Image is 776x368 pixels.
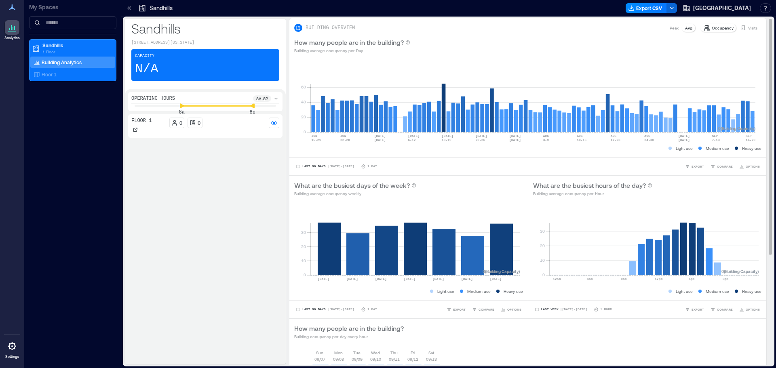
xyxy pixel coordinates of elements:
p: Sat [428,349,434,356]
tspan: 30 [540,229,544,233]
p: Heavy use [504,288,523,294]
p: Light use [676,145,693,151]
text: 15-21 [311,138,321,142]
tspan: 10 [301,258,306,263]
text: [DATE] [375,277,387,281]
text: 14-20 [746,138,755,142]
p: Sandhills [150,4,173,12]
button: EXPORT [445,305,467,313]
p: 1 Day [367,307,377,312]
text: SEP [746,134,752,138]
text: AUG [577,134,583,138]
p: Building Analytics [42,59,82,65]
tspan: 10 [540,258,544,263]
p: Building occupancy per day every hour [294,333,404,340]
p: 8a - 8p [256,95,268,102]
text: 7-13 [712,138,720,142]
text: [DATE] [318,277,329,281]
text: 24-30 [644,138,654,142]
button: OPTIONS [738,305,761,313]
p: 09/11 [389,356,400,362]
text: 22-28 [340,138,350,142]
p: [STREET_ADDRESS][US_STATE] [131,40,279,46]
tspan: 30 [301,230,306,235]
span: EXPORT [692,307,704,312]
span: OPTIONS [746,307,760,312]
p: 09/12 [407,356,418,362]
p: Mon [334,349,343,356]
text: [DATE] [432,277,444,281]
p: 09/09 [352,356,363,362]
p: Light use [437,288,454,294]
p: 09/10 [370,356,381,362]
span: OPTIONS [507,307,521,312]
button: COMPARE [470,305,496,313]
p: Capacity [135,53,154,59]
text: 4am [587,277,593,281]
text: [DATE] [461,277,473,281]
p: How many people are in the building? [294,324,404,333]
text: JUN [340,134,346,138]
p: Fri [411,349,415,356]
text: 17-23 [611,138,620,142]
p: Peak [670,25,679,31]
p: What are the busiest hours of the day? [533,181,646,190]
p: 1 Day [367,164,377,169]
p: How many people are in the building? [294,38,404,47]
p: 0 [198,120,200,126]
p: Heavy use [742,145,761,151]
p: Medium use [706,288,729,294]
text: 20-26 [475,138,485,142]
button: EXPORT [683,305,706,313]
button: Last Week |[DATE]-[DATE] [533,305,589,313]
p: Sun [316,349,323,356]
text: [DATE] [490,277,502,281]
button: COMPARE [709,162,734,170]
text: 8pm [723,277,729,281]
button: [GEOGRAPHIC_DATA] [680,2,753,15]
text: 10-16 [577,138,586,142]
span: COMPARE [479,307,494,312]
tspan: 60 [301,84,306,89]
p: My Spaces [29,3,116,11]
p: Floor 1 [42,71,57,78]
span: EXPORT [453,307,466,312]
p: Floor 1 [131,118,152,124]
p: Building average occupancy per Hour [533,190,652,197]
tspan: 40 [301,99,306,104]
p: Settings [5,354,19,359]
p: What are the busiest days of the week? [294,181,410,190]
span: COMPARE [717,164,733,169]
p: Building average occupancy weekly [294,190,416,197]
text: [DATE] [678,134,690,138]
p: 1 Hour [600,307,612,312]
text: 12am [553,277,561,281]
text: [DATE] [442,134,453,138]
text: 12pm [655,277,662,281]
button: OPTIONS [738,162,761,170]
button: Last 90 Days |[DATE]-[DATE] [294,162,356,170]
button: COMPARE [709,305,734,313]
p: 0 [179,120,182,126]
tspan: 20 [301,244,306,249]
p: Sandhills [42,42,110,48]
p: Avg [685,25,692,31]
p: Wed [371,349,380,356]
text: AUG [611,134,617,138]
p: Occupancy [712,25,734,31]
button: OPTIONS [499,305,523,313]
p: 09/08 [333,356,344,362]
text: [DATE] [678,138,690,142]
text: 13-19 [442,138,451,142]
span: COMPARE [717,307,733,312]
text: 3-9 [543,138,549,142]
p: Visits [748,25,757,31]
p: N/A [135,61,158,77]
p: Light use [676,288,693,294]
text: [DATE] [475,134,487,138]
button: Last 90 Days |[DATE]-[DATE] [294,305,356,313]
text: 8am [621,277,627,281]
tspan: 20 [540,243,544,248]
p: Medium use [467,288,491,294]
p: Tue [353,349,361,356]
